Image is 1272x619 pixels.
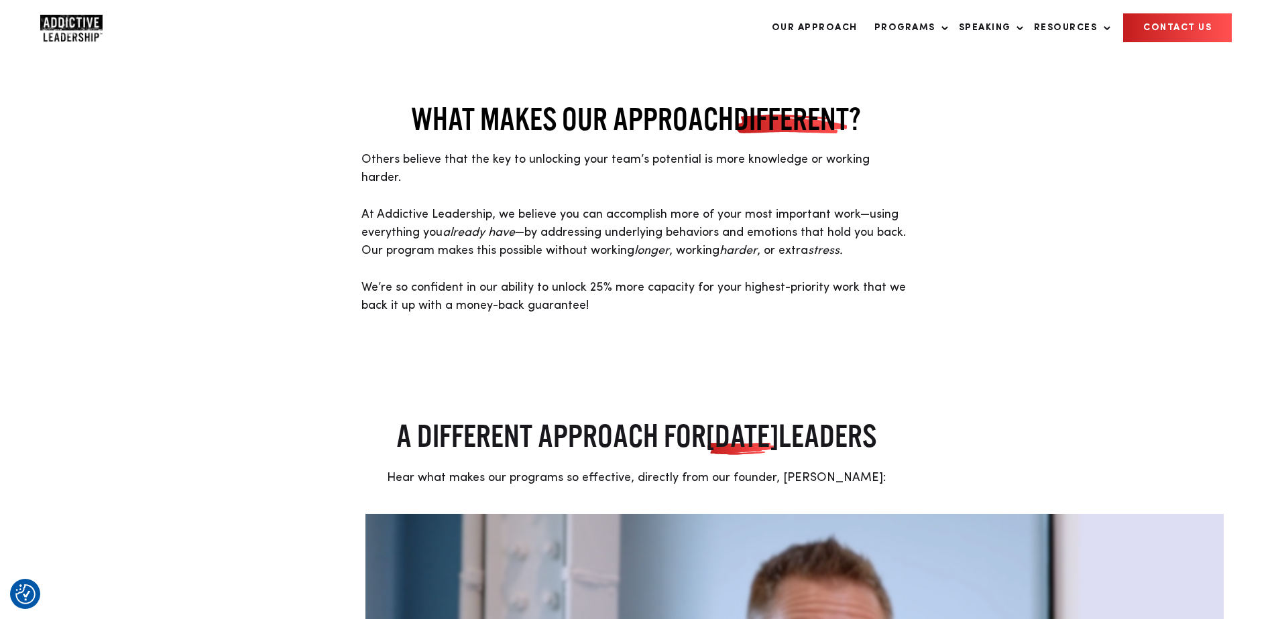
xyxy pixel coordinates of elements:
[1123,13,1232,42] a: CONTACT US
[443,226,515,238] em: already have
[706,415,778,456] span: [DATE]
[40,15,121,42] a: Home
[634,245,669,257] em: longer
[15,584,36,604] button: Consent Preferences
[765,14,864,42] a: Our Approach
[361,208,906,257] span: At Addictive Leadership, we believe you can accomplish more of your most important work—using eve...
[734,100,849,137] span: DIFFERENT
[40,15,103,42] img: Company Logo
[1027,14,1111,42] a: Resources
[361,100,911,137] h2: WHAT MAKES OUR APPROACH ?
[808,245,843,257] em: stress.
[361,153,870,184] span: Others believe that the key to unlocking your team’s potential is more knowledge or working harder.
[387,472,886,484] span: Hear what makes our programs so effective, directly from our founder, [PERSON_NAME]:
[952,14,1024,42] a: Speaking
[361,281,906,312] span: We’re so confident in our ability to unlock 25% more capacity for your highest-priority work that...
[719,245,757,257] em: harder
[365,415,907,456] h2: A DIFFERENT APPROACH FOR LEADERS
[15,584,36,604] img: Revisit consent button
[868,14,949,42] a: Programs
